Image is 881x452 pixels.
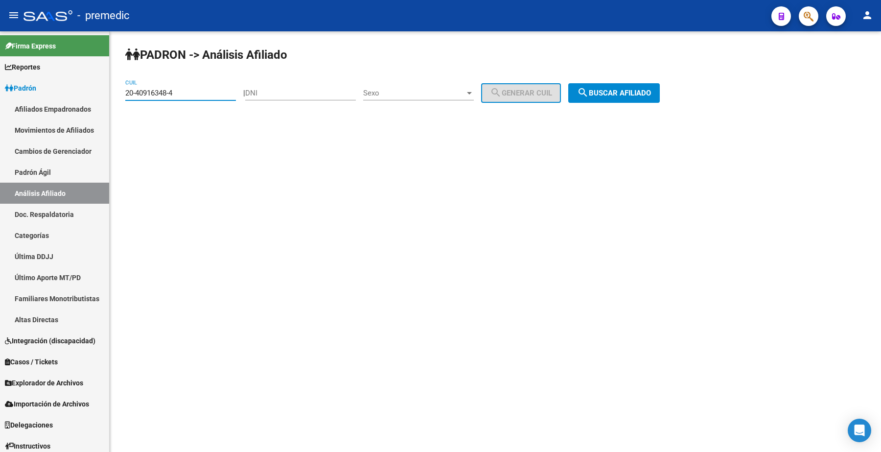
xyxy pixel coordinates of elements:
[243,89,568,97] div: |
[5,441,50,452] span: Instructivos
[577,87,589,98] mat-icon: search
[8,9,20,21] mat-icon: menu
[5,378,83,388] span: Explorador de Archivos
[490,89,552,97] span: Generar CUIL
[5,83,36,94] span: Padrón
[568,83,660,103] button: Buscar afiliado
[577,89,651,97] span: Buscar afiliado
[5,62,40,72] span: Reportes
[5,420,53,430] span: Delegaciones
[5,357,58,367] span: Casos / Tickets
[5,41,56,51] span: Firma Express
[5,399,89,409] span: Importación de Archivos
[861,9,873,21] mat-icon: person
[5,335,95,346] span: Integración (discapacidad)
[848,419,871,442] div: Open Intercom Messenger
[125,48,287,62] strong: PADRON -> Análisis Afiliado
[481,83,561,103] button: Generar CUIL
[77,5,130,26] span: - premedic
[363,89,465,97] span: Sexo
[490,87,502,98] mat-icon: search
